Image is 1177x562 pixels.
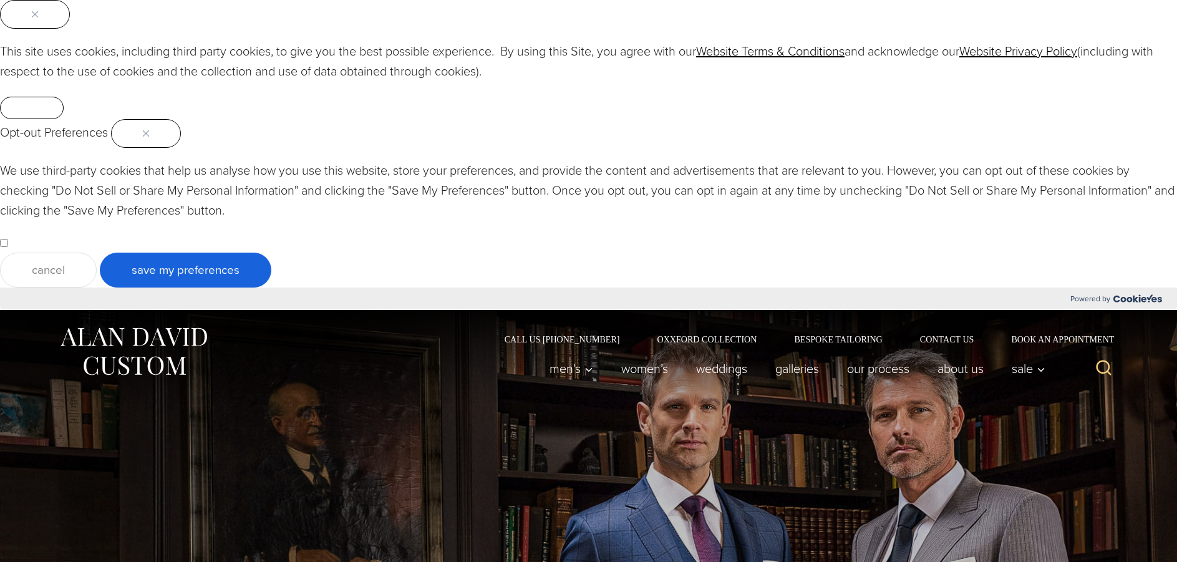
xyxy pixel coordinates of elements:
a: Women’s [607,356,682,381]
nav: Primary Navigation [535,356,1052,381]
button: Save My Preferences [100,253,271,288]
span: Sale [1012,362,1045,375]
a: Galleries [761,356,833,381]
button: View Search Form [1089,354,1119,384]
img: Cookieyes logo [1113,294,1162,303]
a: Website Terms & Conditions [696,42,845,61]
nav: Secondary Navigation [486,335,1119,344]
button: Close [111,119,181,148]
img: Close [32,11,38,17]
a: About Us [923,356,997,381]
a: Our Process [833,356,923,381]
a: Book an Appointment [992,335,1118,344]
img: Close [143,130,149,137]
a: Website Privacy Policy [959,42,1077,61]
a: weddings [682,356,761,381]
a: Bespoke Tailoring [775,335,901,344]
span: Men’s [550,362,593,375]
a: Contact Us [901,335,993,344]
a: Oxxford Collection [638,335,775,344]
a: Call Us [PHONE_NUMBER] [486,335,639,344]
img: Alan David Custom [59,324,208,379]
